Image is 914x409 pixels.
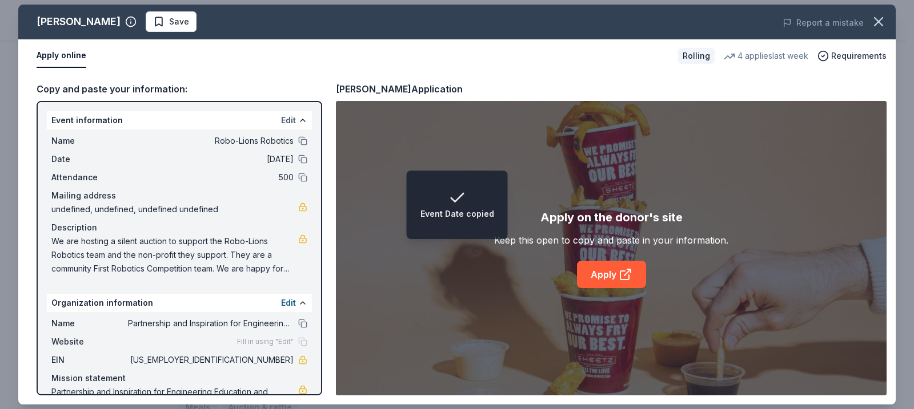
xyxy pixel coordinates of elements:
[128,317,294,330] span: Partnership and Inspiration for Engineering Education and Entrepre
[783,16,864,30] button: Report a mistake
[51,317,128,330] span: Name
[128,171,294,184] span: 500
[281,114,296,127] button: Edit
[37,82,322,96] div: Copy and paste your information:
[336,82,463,96] div: [PERSON_NAME] Application
[51,221,307,234] div: Description
[146,11,197,32] button: Save
[281,296,296,310] button: Edit
[237,337,294,346] span: Fill in using "Edit"
[831,49,887,63] span: Requirements
[724,49,808,63] div: 4 applies last week
[678,48,715,64] div: Rolling
[37,44,86,68] button: Apply online
[128,353,294,367] span: [US_EMPLOYER_IDENTIFICATION_NUMBER]
[51,134,128,148] span: Name
[51,203,298,216] span: undefined, undefined, undefined undefined
[51,353,128,367] span: EIN
[128,134,294,148] span: Robo-Lions Robotics
[577,261,646,288] a: Apply
[128,152,294,166] span: [DATE]
[51,335,128,349] span: Website
[420,207,494,221] div: Event Date copied
[169,15,189,29] span: Save
[51,189,307,203] div: Mailing address
[47,294,312,312] div: Organization information
[51,152,128,166] span: Date
[817,49,887,63] button: Requirements
[47,111,312,129] div: Event information
[540,208,683,226] div: Apply on the donor's site
[494,233,728,247] div: Keep this open to copy and paste in your information.
[51,371,307,385] div: Mission statement
[37,13,121,31] div: [PERSON_NAME]
[51,234,298,276] span: We are hosting a silent auction to support the Robo-Lions Robotics team and the non-profit they s...
[51,171,128,184] span: Attendance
